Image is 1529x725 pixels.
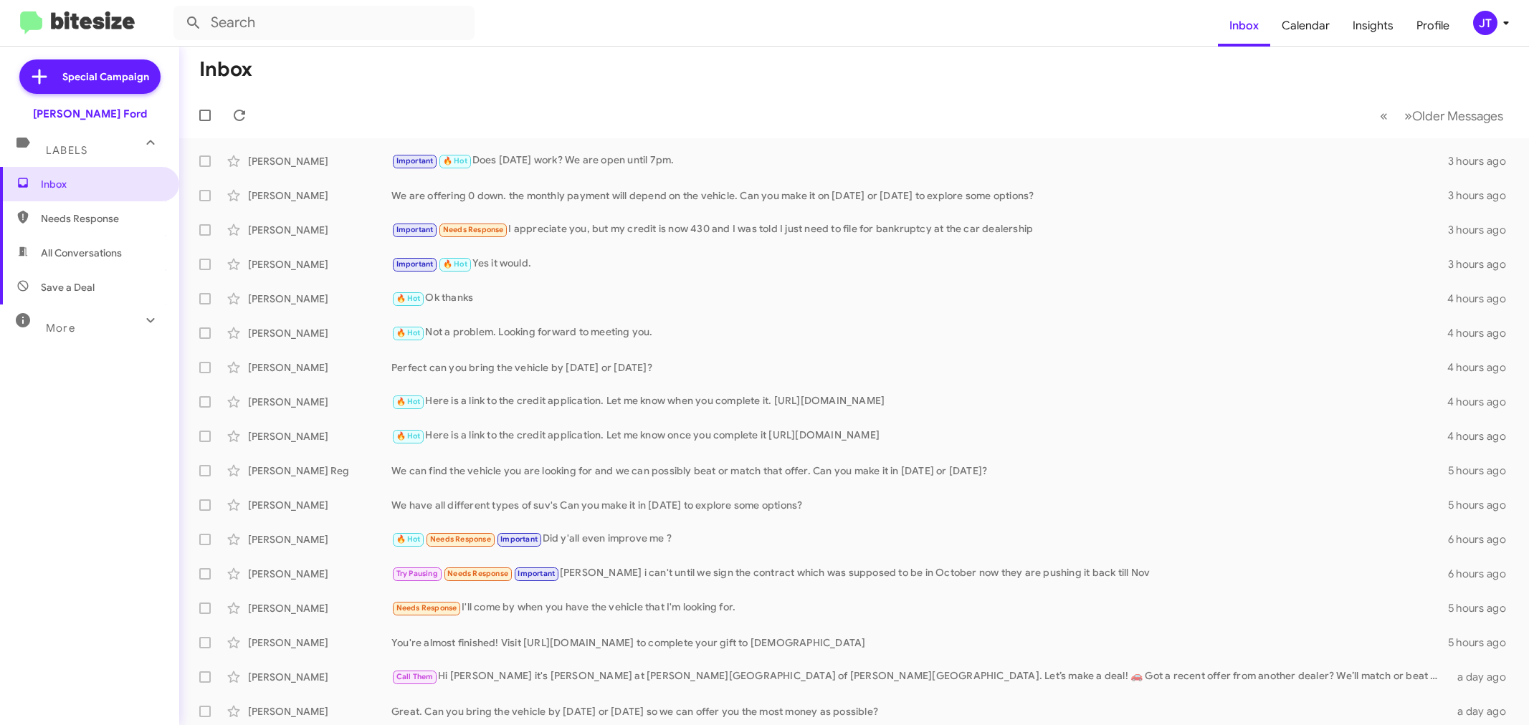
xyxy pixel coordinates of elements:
span: Older Messages [1412,108,1503,124]
div: [PERSON_NAME] [248,601,391,615]
div: [PERSON_NAME] [248,429,391,443]
div: 4 hours ago [1447,395,1518,409]
a: Special Campaign [19,59,161,94]
span: Try Pausing [396,569,438,578]
span: Needs Response [396,603,457,613]
div: [PERSON_NAME] [248,635,391,650]
div: 6 hours ago [1447,532,1518,547]
div: 4 hours ago [1447,360,1518,375]
div: [PERSON_NAME] [248,188,391,203]
button: Previous [1371,101,1396,130]
div: You're almost finished! Visit [URL][DOMAIN_NAME] to complete your gift to [DEMOGRAPHIC_DATA] [391,635,1447,650]
span: 🔥 Hot [396,431,421,441]
div: [PERSON_NAME] [248,498,391,512]
span: Important [500,534,538,544]
span: » [1404,107,1412,125]
div: Not a problem. Looking forward to meeting you. [391,325,1447,341]
div: Yes it would. [391,256,1447,272]
div: Great. Can you bring the vehicle by [DATE] or [DATE] so we can offer you the most money as possible? [391,704,1447,719]
div: 4 hours ago [1447,326,1518,340]
div: Perfect can you bring the vehicle by [DATE] or [DATE]? [391,360,1447,375]
input: Search [173,6,475,40]
span: 🔥 Hot [396,294,421,303]
div: 5 hours ago [1447,601,1518,615]
a: Inbox [1218,5,1270,47]
div: [PERSON_NAME] [248,292,391,306]
div: a day ago [1447,704,1518,719]
div: 4 hours ago [1447,429,1518,443]
div: Did y'all even improve me ? [391,531,1447,547]
div: [PERSON_NAME] [248,532,391,547]
div: 3 hours ago [1447,223,1518,237]
div: We can find the vehicle you are looking for and we can possibly beat or match that offer. Can you... [391,464,1447,478]
span: 🔥 Hot [396,397,421,406]
a: Profile [1405,5,1461,47]
span: Needs Response [443,225,504,234]
div: [PERSON_NAME] [248,223,391,237]
div: [PERSON_NAME] [248,704,391,719]
span: Needs Response [447,569,508,578]
div: [PERSON_NAME] [248,154,391,168]
div: 6 hours ago [1447,567,1518,581]
span: 🔥 Hot [443,156,467,165]
span: Labels [46,144,87,157]
div: Hi [PERSON_NAME] it's [PERSON_NAME] at [PERSON_NAME][GEOGRAPHIC_DATA] of [PERSON_NAME][GEOGRAPHIC... [391,668,1447,685]
div: [PERSON_NAME] Ford [33,107,147,121]
a: Insights [1341,5,1405,47]
div: 3 hours ago [1447,188,1518,203]
div: 3 hours ago [1447,257,1518,272]
span: Important [518,569,555,578]
span: More [46,322,75,335]
span: Save a Deal [41,280,95,294]
span: Important [396,259,434,269]
span: Important [396,156,434,165]
div: [PERSON_NAME] [248,395,391,409]
div: 3 hours ago [1447,154,1518,168]
div: 5 hours ago [1447,464,1518,478]
span: « [1380,107,1388,125]
div: Here is a link to the credit application. Let me know once you complete it [URL][DOMAIN_NAME] [391,428,1447,444]
span: Inbox [41,177,163,191]
div: [PERSON_NAME] i can't until we sign the contract which was supposed to be in October now they are... [391,565,1447,582]
span: Special Campaign [62,69,149,84]
div: We have all different types of suv's Can you make it in [DATE] to explore some options? [391,498,1447,512]
span: All Conversations [41,246,122,260]
h1: Inbox [199,58,252,81]
div: [PERSON_NAME] [248,326,391,340]
div: I'll come by when you have the vehicle that I'm looking for. [391,600,1447,616]
nav: Page navigation example [1372,101,1512,130]
div: [PERSON_NAME] [248,257,391,272]
div: JT [1473,11,1497,35]
div: Does [DATE] work? We are open until 7pm. [391,153,1447,169]
span: Needs Response [41,211,163,226]
div: I appreciate you, but my credit is now 430 and I was told I just need to file for bankruptcy at t... [391,221,1447,238]
span: Call Them [396,672,434,681]
div: Here is a link to the credit application. Let me know when you complete it. [URL][DOMAIN_NAME] [391,393,1447,410]
span: 🔥 Hot [396,328,421,337]
span: Needs Response [430,534,491,544]
div: [PERSON_NAME] [248,670,391,684]
div: [PERSON_NAME] Reg [248,464,391,478]
div: a day ago [1447,670,1518,684]
div: We are offering 0 down. the monthly payment will depend on the vehicle. Can you make it on [DATE]... [391,188,1447,203]
span: 🔥 Hot [396,534,421,544]
span: Important [396,225,434,234]
div: 4 hours ago [1447,292,1518,306]
span: 🔥 Hot [443,259,467,269]
div: [PERSON_NAME] [248,360,391,375]
div: 5 hours ago [1447,498,1518,512]
div: 5 hours ago [1447,635,1518,650]
button: JT [1461,11,1513,35]
button: Next [1396,101,1512,130]
a: Calendar [1270,5,1341,47]
div: Ok thanks [391,290,1447,307]
div: [PERSON_NAME] [248,567,391,581]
